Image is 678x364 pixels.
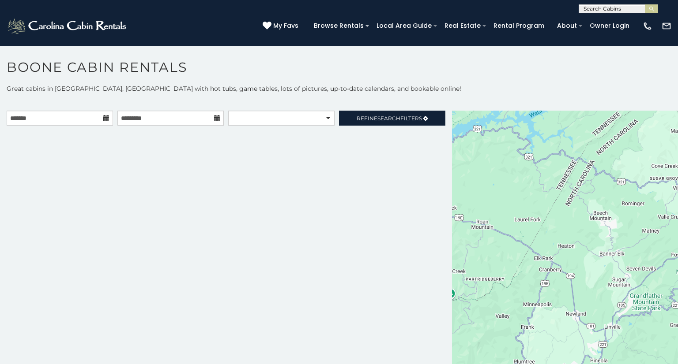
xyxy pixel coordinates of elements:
img: mail-regular-white.png [662,21,671,31]
a: Real Estate [440,19,485,33]
span: Search [377,115,400,122]
a: Local Area Guide [372,19,436,33]
span: Refine Filters [357,115,422,122]
a: RefineSearchFilters [339,111,445,126]
img: White-1-2.png [7,17,129,35]
a: About [553,19,581,33]
a: Rental Program [489,19,549,33]
a: My Favs [263,21,301,31]
span: My Favs [273,21,298,30]
a: Owner Login [585,19,634,33]
img: phone-regular-white.png [643,21,652,31]
a: Browse Rentals [309,19,368,33]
